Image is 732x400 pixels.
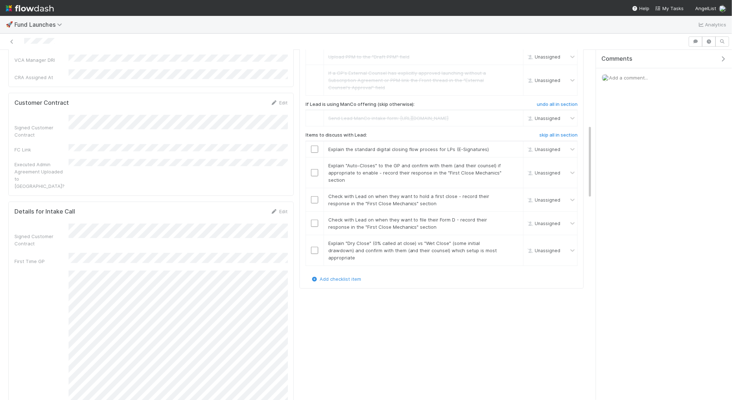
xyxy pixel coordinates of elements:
[14,146,69,153] div: FC Link
[655,5,684,12] a: My Tasks
[537,102,578,107] h6: undo all in section
[306,132,367,138] h6: Items to discuss with Lead:
[698,20,726,29] a: Analytics
[719,5,726,12] img: avatar_f32b584b-9fa7-42e4-bca2-ac5b6bf32423.png
[526,77,560,83] span: Unassigned
[328,115,449,121] span: Send Lead ManCo intake form: [URL][DOMAIN_NAME]
[328,193,490,206] span: Check with Lead on when they want to hold a first close - record their response in the "First Clo...
[526,54,560,59] span: Unassigned
[539,132,578,141] a: skip all in section
[526,248,560,253] span: Unassigned
[306,102,415,107] h6: If Lead is using ManCo offering (skip otherwise):
[14,124,69,138] div: Signed Customer Contract
[609,75,648,81] span: Add a comment...
[526,197,560,203] span: Unassigned
[14,258,69,265] div: First Time GP
[328,163,502,183] span: Explain "Auto-Closes" to the GP and confirm with them (and their counsel) if appropriate to enabl...
[14,99,69,107] h5: Customer Contract
[14,21,66,28] span: Fund Launches
[632,5,649,12] div: Help
[311,276,361,282] a: Add checklist item
[271,208,288,214] a: Edit
[655,5,684,11] span: My Tasks
[6,21,13,27] span: 🚀
[271,100,288,106] a: Edit
[328,240,497,261] span: Explain "Dry Close" (0% called at close) vs "Wet Close" (some initial drawdown) and confirm with ...
[6,2,54,14] img: logo-inverted-e16ddd16eac7371096b0.svg
[328,146,489,152] span: Explain the standard digital closing flow process for LPs (E-Signatures)
[526,221,560,226] span: Unassigned
[14,208,75,215] h5: Details for Intake Call
[328,54,409,60] span: Upload PPM to the "Draft PPM" field
[14,233,69,247] div: Signed Customer Contract
[526,116,560,121] span: Unassigned
[14,74,69,81] div: CRA Assigned At
[601,55,632,63] span: Comments
[602,74,609,81] img: avatar_f32b584b-9fa7-42e4-bca2-ac5b6bf32423.png
[14,56,69,64] div: VCA Manager DRI
[14,161,69,190] div: Executed Admin Agreement Uploaded to [GEOGRAPHIC_DATA]?
[328,70,486,90] span: If a GP's External Counsel has explicitly approved launching without a Subscription Agreement or ...
[328,217,487,230] span: Check with Lead on when they want to file their Form D - record their response in the "First Clos...
[526,170,560,176] span: Unassigned
[695,5,716,11] span: AngelList
[537,102,578,110] a: undo all in section
[539,132,578,138] h6: skip all in section
[526,147,560,152] span: Unassigned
